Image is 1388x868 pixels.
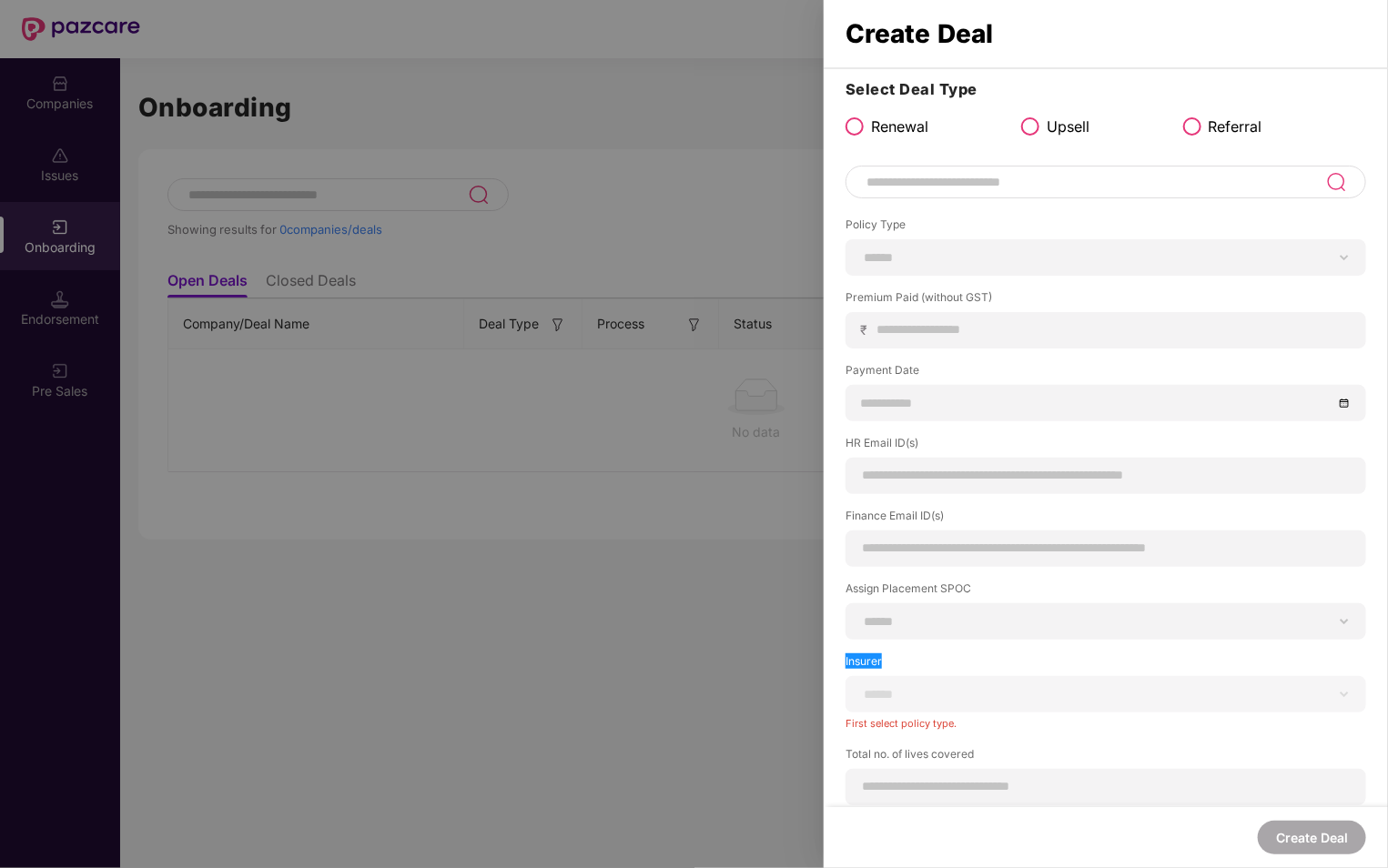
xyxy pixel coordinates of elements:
span: First select policy type. [846,717,957,730]
label: Finance Email ID(s) [846,508,1366,530]
label: Payment Date [846,362,1366,385]
label: Policy Type [846,217,1366,239]
label: Assign Placement SPOC [846,580,1366,603]
label: Premium Paid (without GST) [846,289,1366,312]
h3: Select Deal Type [846,78,1366,102]
button: Create Deal [1258,821,1366,854]
label: Total no. of lives covered [846,746,1366,769]
span: Upsell [1047,116,1089,138]
label: HR Email ID(s) [846,435,1366,458]
span: ₹ [860,321,875,338]
label: Insurer [846,653,1366,676]
div: Create Deal [846,24,1366,44]
span: Referral [1209,116,1262,138]
span: Renewal [871,116,928,138]
img: svg+xml;base64,PHN2ZyB3aWR0aD0iMjQiIGhlaWdodD0iMjUiIHZpZXdCb3g9IjAgMCAyNCAyNSIgZmlsbD0ibm9uZSIgeG... [1326,171,1347,193]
